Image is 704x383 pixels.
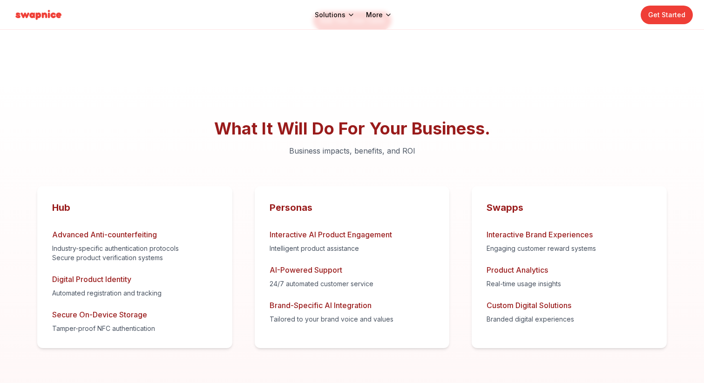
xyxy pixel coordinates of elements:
div: Intelligent product assistance [270,244,435,253]
h2: What It Will Do For Your Business. [37,119,667,138]
div: AI-Powered Support [270,264,435,275]
div: Real-time usage insights [487,279,652,289]
div: Secure product verification systems [52,253,217,262]
h3: Hub [52,201,217,214]
div: Product Analytics [487,264,652,275]
h3: Swapps [487,201,652,214]
div: 24/7 automated customer service [270,279,435,289]
div: Industry-specific authentication protocols [52,244,217,253]
img: Swapnice Logo [11,7,66,22]
div: Brand-Specific AI Integration [270,300,435,311]
button: More [366,10,392,20]
div: Interactive AI Product Engagement [270,229,435,240]
h3: Personas [270,201,435,214]
div: Engaging customer reward systems [487,244,652,253]
a: Get Started [641,6,693,24]
div: Automated registration and tracking [52,289,217,298]
div: Advanced Anti-counterfeiting [52,229,217,240]
p: Business impacts, benefits, and ROI [37,145,667,156]
div: Tamper-proof NFC authentication [52,324,217,333]
button: Solutions [315,10,355,20]
div: Digital Product Identity [52,274,217,285]
div: Custom Digital Solutions [487,300,652,311]
div: Secure On-Device Storage [52,309,217,320]
div: Branded digital experiences [487,315,652,324]
div: Interactive Brand Experiences [487,229,652,240]
div: Tailored to your brand voice and values [270,315,435,324]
